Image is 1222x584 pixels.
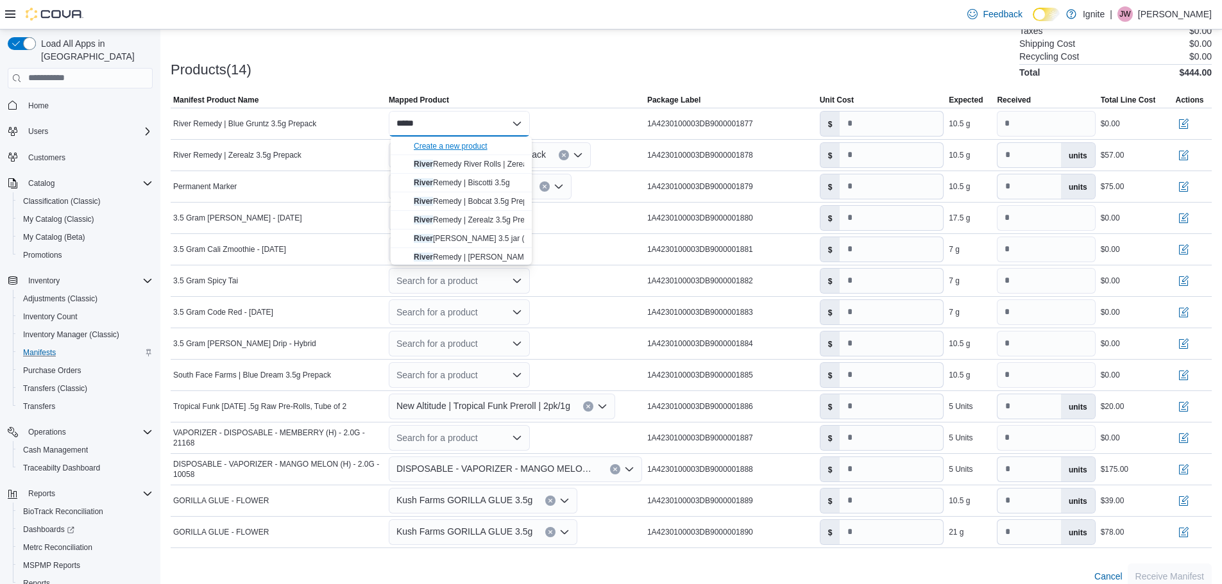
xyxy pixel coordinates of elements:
div: 17.5 g [949,213,970,223]
a: My Catalog (Classic) [18,212,99,227]
span: Actions [1176,95,1204,105]
img: Cova [26,8,83,21]
button: Open list of options [554,181,564,192]
span: Tropical Funk [DATE] .5g Raw Pre-Rolls, Tube of 2 [173,401,346,412]
h4: Total [1019,67,1040,78]
label: $ [820,363,840,387]
mark: River [414,253,433,262]
span: Metrc Reconciliation [18,540,153,555]
h6: Taxes [1019,26,1043,36]
span: Remedy | Biscotti 3.5g [414,178,510,187]
button: Purchase Orders [13,362,158,380]
a: Transfers (Classic) [18,381,92,396]
span: New Altitude | Tropical Funk Preroll | 2pk/1g [396,398,570,413]
span: River Remedy | Zerealz 3.5g Prepack [173,150,301,160]
p: $0.00 [1189,26,1212,36]
span: 1A4230100003DB9000001886 [647,401,753,412]
span: Cash Management [23,445,88,455]
button: River Remedy | Bobcat 3.5g Prepack [391,192,532,211]
span: 1A4230100003DB9000001880 [647,213,753,223]
span: Mapped Product [389,95,449,105]
a: Manifests [18,345,61,360]
span: 1A4230100003DB9000001877 [647,119,753,129]
span: Transfers [18,399,153,414]
span: Dark Mode [1033,21,1033,22]
span: Transfers (Classic) [23,383,87,394]
button: River Runtz 3.5 jar (mockingbird) [391,229,532,248]
div: 10.5 g [949,338,970,349]
button: Open list of options [512,338,522,349]
a: Feedback [962,1,1027,27]
span: 1A4230100003DB9000001881 [647,244,753,254]
span: Customers [28,153,65,163]
a: MSPMP Reports [18,558,85,573]
a: Inventory Manager (Classic) [18,327,124,342]
span: Expected [949,95,983,105]
span: 1A4230100003DB9000001879 [647,181,753,192]
span: Dashboards [18,522,153,537]
button: Traceabilty Dashboard [13,459,158,477]
a: Promotions [18,247,67,263]
span: 3.5 Gram [PERSON_NAME] - [DATE] [173,213,301,223]
button: Operations [3,423,158,441]
button: Reports [3,485,158,503]
div: $175.00 [1101,464,1128,474]
span: Kush Farms GORILLA GLUE 3.5g [396,524,532,539]
span: Load All Apps in [GEOGRAPHIC_DATA] [36,37,153,63]
span: Inventory [23,273,153,288]
div: 10.5 g [949,370,970,380]
span: Kush Farms GORILLA GLUE 3.5g [396,492,532,508]
button: Adjustments (Classic) [13,290,158,308]
div: $0.00 [1101,119,1120,129]
label: units [1061,488,1095,513]
a: Home [23,98,54,113]
div: 10.5 g [949,496,970,506]
span: South Face Farms | Blue Dream 3.5g Prepack [173,370,331,380]
span: DISPOSABLE - VAPORIZER - MANGO MELON (H) - 2.0G - 10058 [396,461,597,476]
h3: Products(14) [171,62,251,78]
a: Adjustments (Classic) [18,291,103,306]
span: Inventory Manager (Classic) [23,330,119,340]
button: Home [3,96,158,115]
div: $57.00 [1101,150,1124,160]
span: Classification (Classic) [23,196,101,206]
label: $ [820,174,840,199]
span: Users [28,126,48,137]
label: $ [820,143,840,167]
div: $0.00 [1101,433,1120,443]
h4: $444.00 [1179,67,1212,78]
button: Users [23,124,53,139]
span: Adjustments (Classic) [23,294,98,304]
span: Remedy | Zerealz 3.5g Prepack [414,215,541,224]
div: Choose from the following options [391,137,532,527]
span: Users [23,124,153,139]
a: Purchase Orders [18,363,87,378]
span: Remedy | Bobcat 3.5g Prepack [414,197,539,206]
span: BioTrack Reconciliation [23,506,103,517]
a: Customers [23,150,71,165]
span: Operations [23,424,153,440]
a: Cash Management [18,442,93,458]
div: $0.00 [1101,338,1120,349]
span: Permanent Marker [173,181,237,192]
div: 7 g [949,276,960,286]
label: $ [820,237,840,262]
button: Transfers (Classic) [13,380,158,397]
div: $0.00 [1101,370,1120,380]
button: Clear input [545,527,556,537]
div: $75.00 [1101,181,1124,192]
span: Dashboards [23,524,74,535]
button: River Remedy River Rolls | Zerealz 5 - Pack [391,155,532,174]
div: 5 Units [949,433,972,443]
div: Create a new product [414,141,488,151]
button: River Remedy | Biscotti 3.5g [391,174,532,192]
button: Inventory [3,272,158,290]
div: $0.00 [1101,276,1120,286]
div: $0.00 [1101,307,1120,317]
div: 10.5 g [949,119,970,129]
button: Transfers [13,397,158,415]
span: Manifests [23,347,56,358]
button: MSPMP Reports [13,556,158,574]
span: Adjustments (Classic) [18,291,153,306]
span: Inventory Count [18,309,153,324]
